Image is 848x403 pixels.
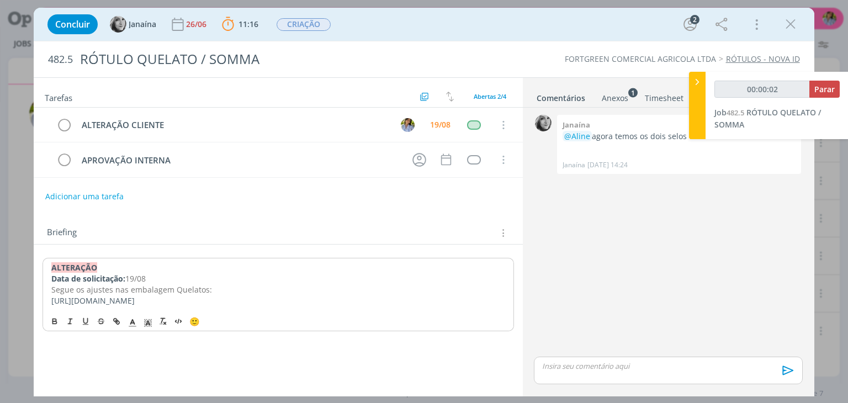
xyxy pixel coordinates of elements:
a: Job482.5RÓTULO QUELATO / SOMMA [714,107,821,130]
span: Tarefas [45,90,72,103]
span: Concluir [55,20,90,29]
span: Parar [814,84,835,94]
span: 🙂 [189,316,200,327]
div: ALTERAÇÃO CLIENTE [77,118,390,132]
button: CRIAÇÃO [276,18,331,31]
span: CRIAÇÃO [277,18,331,31]
b: Janaína [563,120,590,130]
strong: ALTERAÇÃO [51,262,97,273]
a: Comentários [536,88,586,104]
div: 19/08 [430,121,451,129]
img: J [535,115,552,131]
span: Segue os ajustes nas embalagem Quelatos: [51,284,212,295]
button: Adicionar uma tarefa [45,187,124,206]
button: 11:16 [219,15,261,33]
span: [DATE] 14:24 [587,160,628,170]
span: Briefing [47,226,77,240]
button: Concluir [47,14,98,34]
span: Cor de Fundo [140,315,156,328]
button: 🙂 [187,315,202,328]
strong: Data de solicitação: [51,273,125,284]
a: FORTGREEN COMERCIAL AGRICOLA LTDA [565,54,716,64]
span: 482.5 [48,54,73,66]
p: Janaína [563,160,585,170]
span: @Aline [564,131,590,141]
span: RÓTULO QUELATO / SOMMA [714,107,821,130]
img: J [110,16,126,33]
span: 19/08 [125,273,146,284]
div: 2 [690,15,699,24]
a: Timesheet [644,88,684,104]
button: A [400,116,416,133]
span: 482.5 [727,108,744,118]
span: Janaína [129,20,156,28]
div: 26/06 [186,20,209,28]
a: RÓTULOS - NOVA ID [726,54,800,64]
img: arrow-down-up.svg [446,92,454,102]
button: 2 [681,15,699,33]
sup: 1 [628,88,638,97]
span: Cor do Texto [125,315,140,328]
span: 11:16 [239,19,258,29]
button: JJanaína [110,16,156,33]
div: APROVAÇÃO INTERNA [77,153,402,167]
div: Anexos [602,93,628,104]
div: dialog [34,8,814,396]
span: [URL][DOMAIN_NAME] [51,295,135,306]
img: A [401,118,415,132]
p: agora temos os dois selos em outro idioma. [563,131,796,142]
button: Parar [809,81,840,98]
div: RÓTULO QUELATO / SOMMA [75,46,482,73]
span: Abertas 2/4 [474,92,506,100]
